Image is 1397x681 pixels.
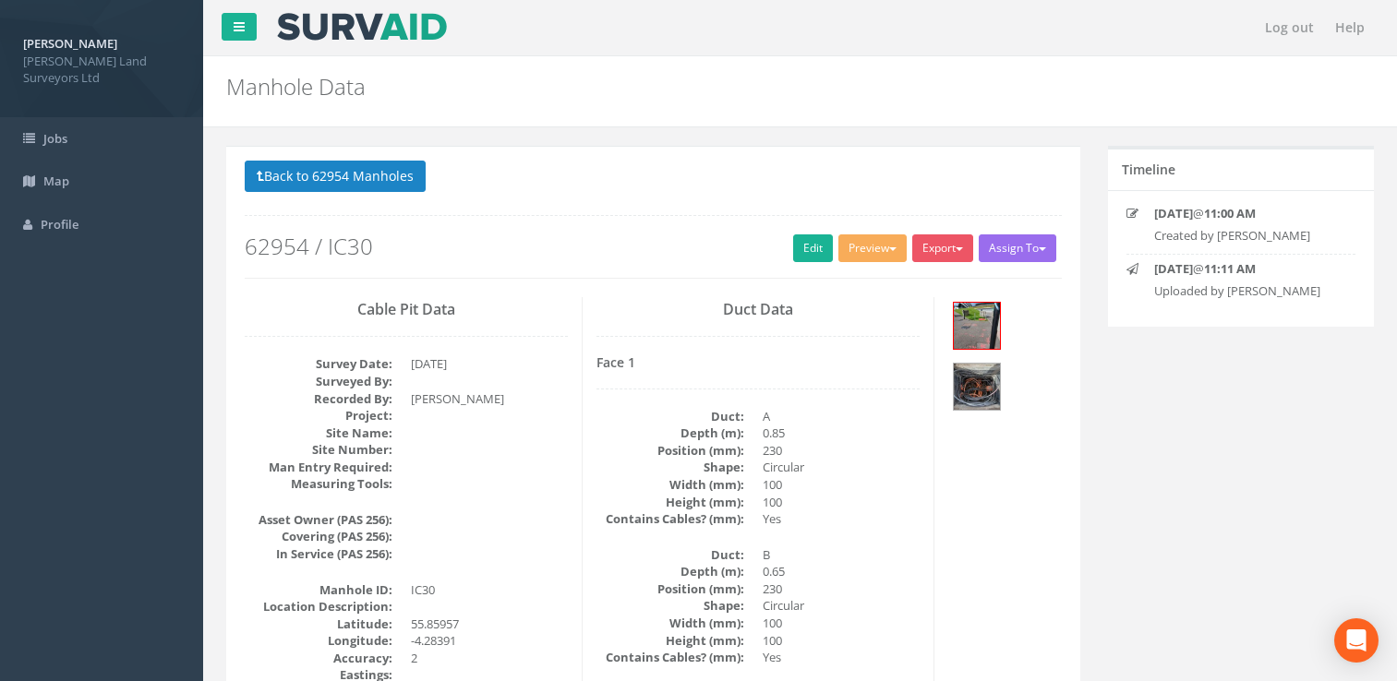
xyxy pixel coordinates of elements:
[1334,618,1379,663] div: Open Intercom Messenger
[596,649,744,666] dt: Contains Cables? (mm):
[912,234,973,262] button: Export
[411,650,568,667] dd: 2
[245,511,392,529] dt: Asset Owner (PAS 256):
[411,355,568,373] dd: [DATE]
[763,442,920,460] dd: 230
[1204,205,1256,221] strong: 11:00 AM
[226,75,1178,99] h2: Manhole Data
[763,424,920,442] dd: 0.85
[763,546,920,564] dd: B
[596,510,744,528] dt: Contains Cables? (mm):
[411,390,568,408] dd: [PERSON_NAME]
[763,408,920,425] dd: A
[763,459,920,476] dd: Circular
[1122,162,1175,176] h5: Timeline
[1154,227,1341,245] p: Created by [PERSON_NAME]
[793,234,833,262] a: Edit
[763,494,920,511] dd: 100
[411,632,568,650] dd: -4.28391
[954,364,1000,410] img: 1bf363f0-8e18-979b-a1ca-1fb0043407bb_ade8bceb-3805-f5c2-d506-f7a08353d2eb_thumb.jpg
[596,580,744,598] dt: Position (mm):
[41,216,78,233] span: Profile
[245,302,568,318] h3: Cable Pit Data
[763,649,920,666] dd: Yes
[1154,282,1341,300] p: Uploaded by [PERSON_NAME]
[596,424,744,442] dt: Depth (m):
[245,424,392,442] dt: Site Name:
[1154,205,1341,222] p: @
[43,173,69,189] span: Map
[838,234,907,262] button: Preview
[411,615,568,633] dd: 55.85957
[596,459,744,476] dt: Shape:
[954,303,1000,349] img: 1bf363f0-8e18-979b-a1ca-1fb0043407bb_fcf215af-66fa-9779-ebc1-ccff9e106402_thumb.jpg
[763,597,920,615] dd: Circular
[245,598,392,615] dt: Location Description:
[979,234,1056,262] button: Assign To
[1154,260,1193,277] strong: [DATE]
[1154,260,1341,278] p: @
[245,650,392,667] dt: Accuracy:
[245,581,392,599] dt: Manhole ID:
[245,161,426,192] button: Back to 62954 Manholes
[1204,260,1256,277] strong: 11:11 AM
[245,632,392,650] dt: Longitude:
[763,510,920,528] dd: Yes
[763,615,920,632] dd: 100
[596,442,744,460] dt: Position (mm):
[245,475,392,493] dt: Measuring Tools:
[596,476,744,494] dt: Width (mm):
[245,441,392,459] dt: Site Number:
[245,355,392,373] dt: Survey Date:
[596,302,920,318] h3: Duct Data
[763,476,920,494] dd: 100
[596,597,744,615] dt: Shape:
[23,35,117,52] strong: [PERSON_NAME]
[245,234,1062,258] h2: 62954 / IC30
[596,563,744,580] dt: Depth (m):
[763,632,920,650] dd: 100
[763,563,920,580] dd: 0.65
[596,408,744,425] dt: Duct:
[245,407,392,424] dt: Project:
[245,373,392,390] dt: Surveyed By:
[411,581,568,599] dd: IC30
[596,615,744,632] dt: Width (mm):
[596,494,744,511] dt: Height (mm):
[245,459,392,476] dt: Man Entry Required:
[596,632,744,650] dt: Height (mm):
[23,53,180,87] span: [PERSON_NAME] Land Surveyors Ltd
[245,615,392,633] dt: Latitude:
[763,580,920,598] dd: 230
[245,545,392,563] dt: In Service (PAS 256):
[1154,205,1193,221] strong: [DATE]
[43,130,67,147] span: Jobs
[596,355,920,369] h4: Face 1
[596,546,744,564] dt: Duct:
[23,30,180,87] a: [PERSON_NAME] [PERSON_NAME] Land Surveyors Ltd
[245,528,392,545] dt: Covering (PAS 256):
[245,390,392,408] dt: Recorded By:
